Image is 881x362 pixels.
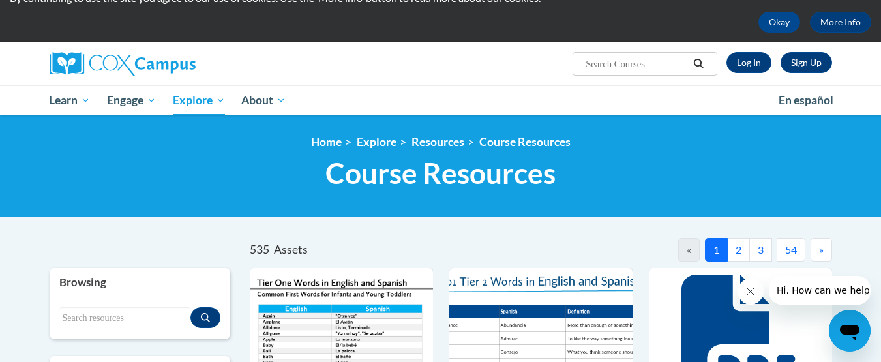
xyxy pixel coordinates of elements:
[705,238,728,262] button: 1
[59,275,221,290] h3: Browsing
[541,238,831,262] nav: Pagination Navigation
[241,93,286,108] span: About
[8,9,106,20] span: Hi. How can we help?
[829,310,871,352] iframe: Button to launch messaging window
[357,135,396,149] a: Explore
[59,307,191,329] input: Search resources
[727,238,750,262] button: 2
[810,12,871,33] a: More Info
[769,276,871,305] iframe: Message from company
[811,238,832,262] button: Next
[749,238,772,262] button: 3
[49,93,90,108] span: Learn
[311,135,342,149] a: Home
[738,279,764,305] iframe: Close message
[689,56,708,72] button: Search
[233,85,294,115] a: About
[726,52,771,73] a: Log In
[173,93,225,108] span: Explore
[325,156,556,190] span: Course Resources
[819,243,824,256] span: »
[107,93,156,108] span: Engage
[274,243,308,256] span: Assets
[584,56,689,72] input: Search Courses
[41,85,99,115] a: Learn
[50,52,297,76] a: Cox Campus
[190,307,220,328] button: Search resources
[30,85,852,115] div: Main menu
[779,93,833,107] span: En español
[781,52,832,73] a: Register
[758,12,800,33] button: Okay
[98,85,164,115] a: Engage
[770,87,842,114] a: En español
[411,135,464,149] a: Resources
[479,135,571,149] a: Course Resources
[777,238,805,262] button: 54
[250,243,269,256] span: 535
[164,85,233,115] a: Explore
[50,52,196,76] img: Cox Campus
